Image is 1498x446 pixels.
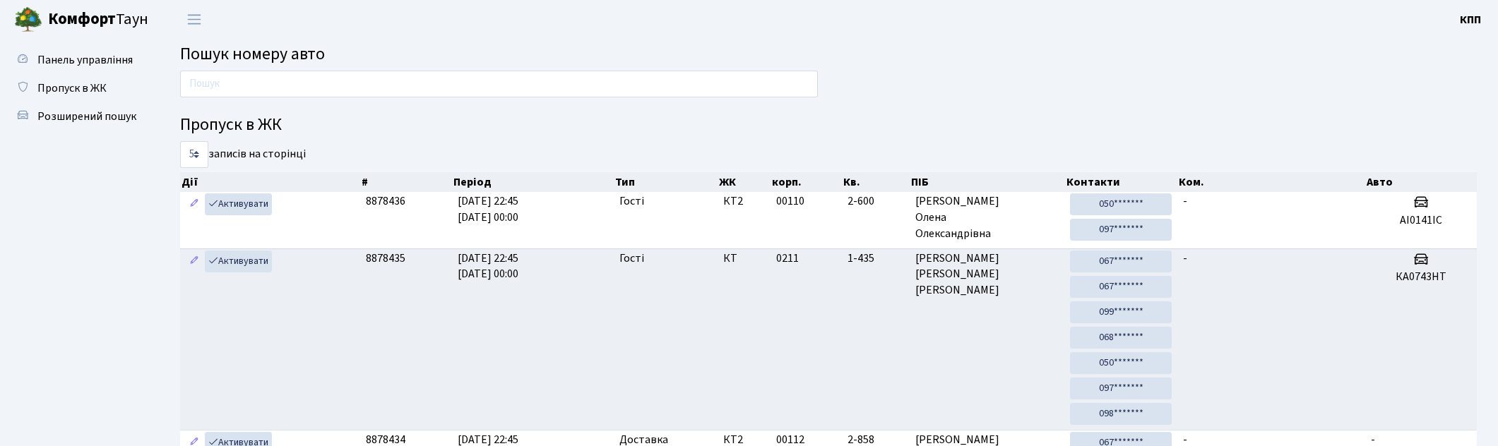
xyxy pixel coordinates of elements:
span: Гості [619,251,644,267]
span: - [1183,251,1187,266]
a: Редагувати [186,251,203,272]
span: [PERSON_NAME] [PERSON_NAME] [PERSON_NAME] [915,251,1059,299]
th: # [360,172,452,192]
span: [PERSON_NAME] Олена Олександрівна [915,193,1059,242]
span: Пропуск в ЖК [37,80,107,96]
span: 0211 [776,251,799,266]
span: Панель управління [37,52,133,68]
span: Гості [619,193,644,210]
span: Пошук номеру авто [180,42,325,66]
th: Тип [614,172,718,192]
h5: AI0141IC [1371,214,1471,227]
a: Розширений пошук [7,102,148,131]
label: записів на сторінці [180,141,306,168]
span: КТ [723,251,766,267]
th: Кв. [842,172,909,192]
th: корп. [771,172,842,192]
span: 8878435 [366,251,405,266]
span: КТ2 [723,193,766,210]
th: Контакти [1065,172,1177,192]
span: - [1183,193,1187,209]
span: 1-435 [848,251,903,267]
a: Активувати [205,251,272,272]
th: ПІБ [910,172,1065,192]
span: [DATE] 22:45 [DATE] 00:00 [458,251,518,282]
a: Редагувати [186,193,203,215]
th: Ком. [1177,172,1365,192]
b: Комфорт [48,8,116,30]
span: 2-600 [848,193,903,210]
th: Дії [180,172,360,192]
input: Пошук [180,71,818,97]
a: КПП [1460,11,1481,28]
th: ЖК [718,172,771,192]
span: 8878436 [366,193,405,209]
span: 00110 [776,193,804,209]
button: Переключити навігацію [177,8,212,31]
a: Пропуск в ЖК [7,74,148,102]
th: Авто [1365,172,1477,192]
span: Розширений пошук [37,109,136,124]
th: Період [452,172,614,192]
span: Таун [48,8,148,32]
img: logo.png [14,6,42,34]
select: записів на сторінці [180,141,208,168]
h5: КА0743НТ [1371,270,1471,284]
b: КПП [1460,12,1481,28]
a: Панель управління [7,46,148,74]
a: Активувати [205,193,272,215]
h4: Пропуск в ЖК [180,115,1477,135]
span: [DATE] 22:45 [DATE] 00:00 [458,193,518,225]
